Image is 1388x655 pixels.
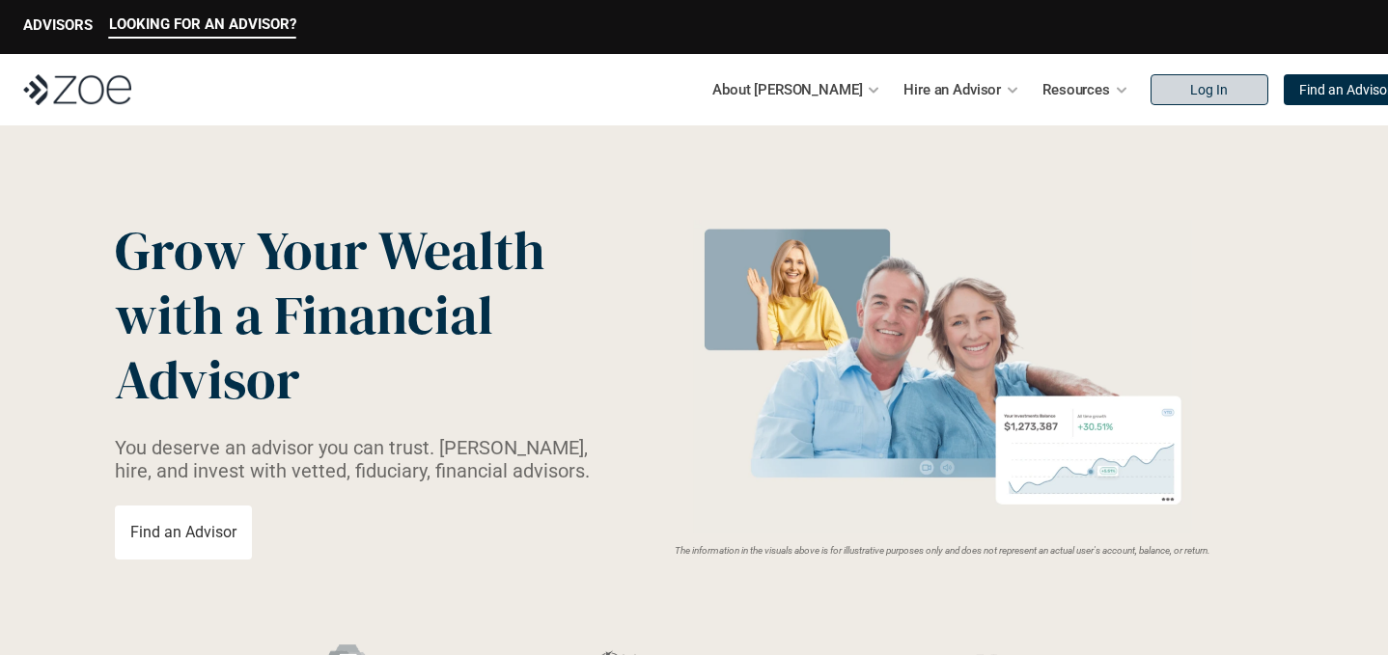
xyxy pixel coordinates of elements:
p: Find an Advisor [130,523,236,541]
p: ADVISORS [23,16,93,34]
a: Log In [1151,74,1268,105]
p: LOOKING FOR AN ADVISOR? [109,15,296,33]
span: Grow Your Wealth [115,213,544,287]
p: About [PERSON_NAME] [712,75,862,104]
p: Resources [1042,75,1110,104]
a: Find an Advisor [115,505,252,559]
p: You deserve an advisor you can trust. [PERSON_NAME], hire, and invest with vetted, fiduciary, fin... [115,436,613,482]
p: Log In [1190,82,1228,98]
span: with a Financial Advisor [115,278,505,417]
p: Hire an Advisor [903,75,1001,104]
em: The information in the visuals above is for illustrative purposes only and does not represent an ... [675,545,1210,556]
